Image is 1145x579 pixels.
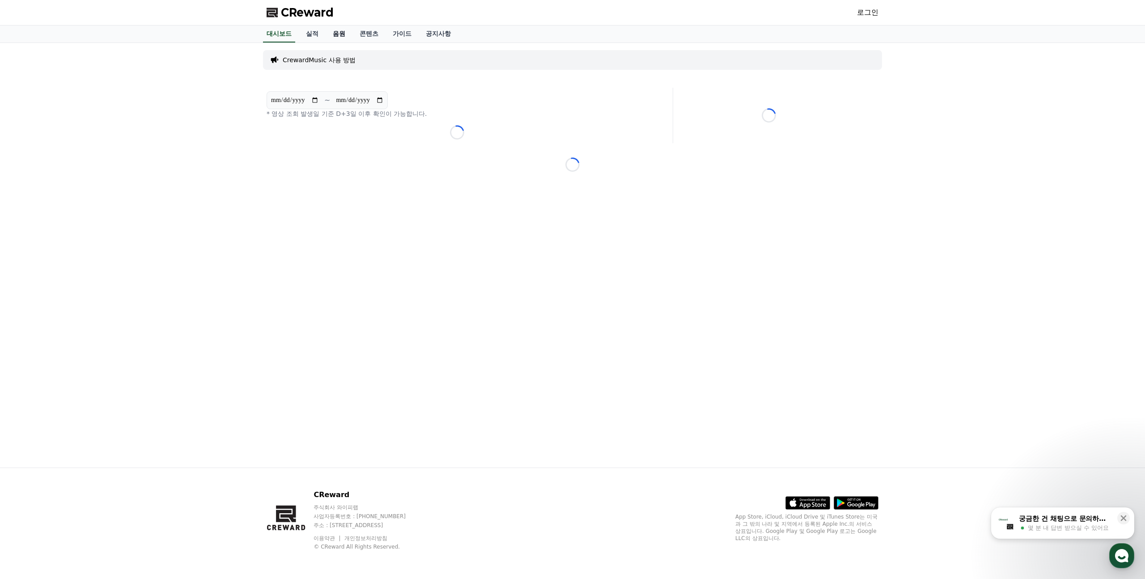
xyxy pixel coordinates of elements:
a: CReward [267,5,334,20]
a: 로그인 [857,7,878,18]
p: 주소 : [STREET_ADDRESS] [314,522,423,529]
p: © CReward All Rights Reserved. [314,543,423,550]
p: ~ [324,95,330,106]
a: 음원 [326,26,352,43]
a: 개인정보처리방침 [344,535,387,541]
span: CReward [281,5,334,20]
a: 콘텐츠 [352,26,386,43]
p: 사업자등록번호 : [PHONE_NUMBER] [314,513,423,520]
span: 설정 [138,297,149,304]
a: 홈 [3,284,59,306]
p: * 영상 조회 발생일 기준 D+3일 이후 확인이 가능합니다. [267,109,648,118]
span: 대화 [82,298,93,305]
a: 공지사항 [419,26,458,43]
p: 주식회사 와이피랩 [314,504,423,511]
a: 대화 [59,284,115,306]
span: 홈 [28,297,34,304]
a: 대시보드 [263,26,295,43]
a: 가이드 [386,26,419,43]
a: 실적 [299,26,326,43]
p: App Store, iCloud, iCloud Drive 및 iTunes Store는 미국과 그 밖의 나라 및 지역에서 등록된 Apple Inc.의 서비스 상표입니다. Goo... [735,513,878,542]
a: 설정 [115,284,172,306]
a: 이용약관 [314,535,342,541]
p: CReward [314,490,423,500]
a: CrewardMusic 사용 방법 [283,55,356,64]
